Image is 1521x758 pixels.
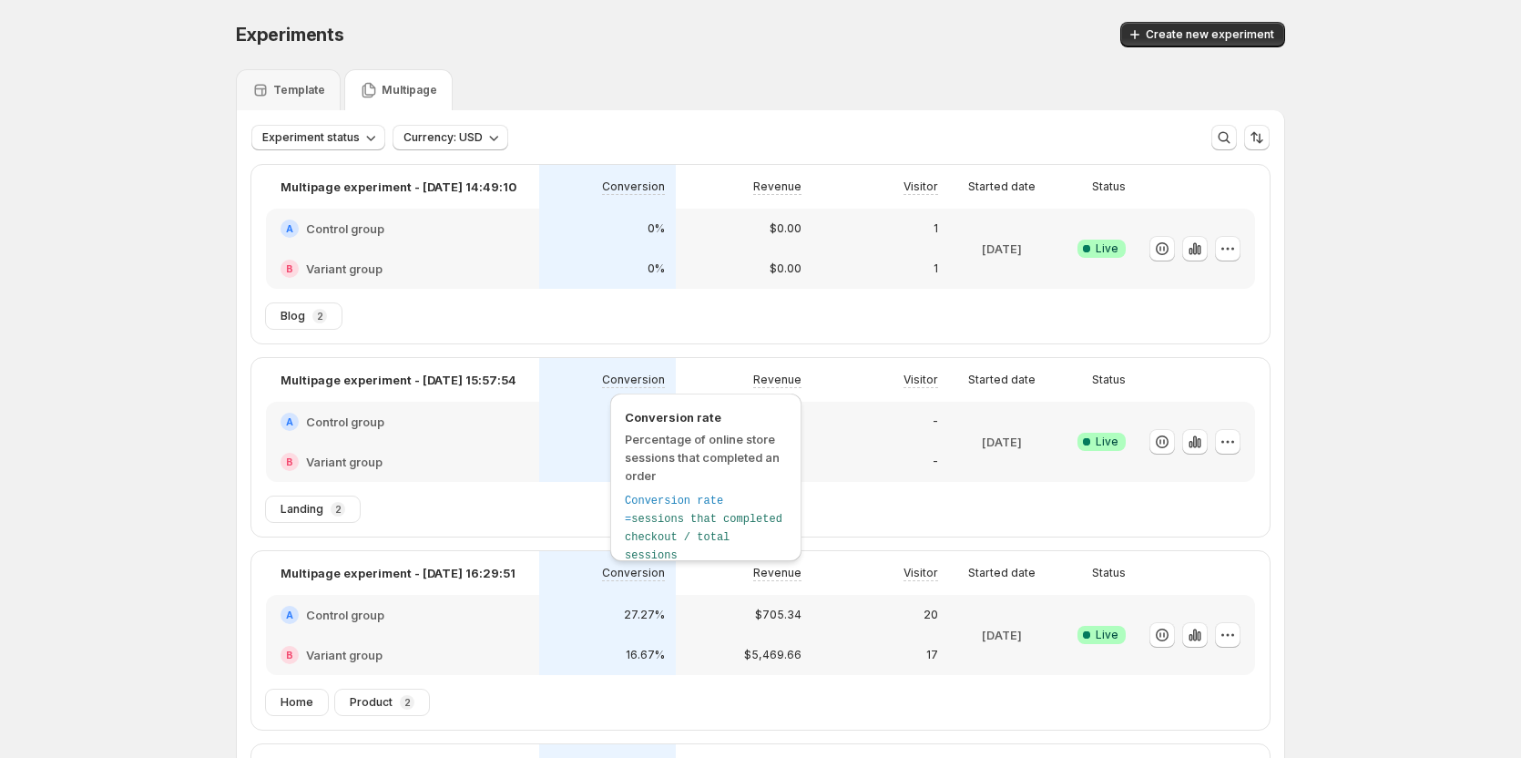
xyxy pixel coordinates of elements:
p: 1 [934,221,938,236]
p: Visitor [903,179,938,194]
span: Product [350,695,393,710]
p: [DATE] [982,433,1022,451]
span: Live [1096,628,1118,642]
p: Conversion [602,179,665,194]
p: Status [1092,373,1126,387]
p: 0% [648,261,665,276]
p: 20 [924,608,938,622]
p: [DATE] [982,626,1022,644]
p: Template [273,83,325,97]
p: - [933,455,938,469]
h2: A [286,609,293,620]
p: $0.00 [770,221,801,236]
p: 27.27% [624,608,665,622]
h2: Variant group [306,646,383,664]
p: $705.34 [755,608,801,622]
p: Started date [968,179,1036,194]
span: Live [1096,435,1118,449]
span: Create new experiment [1146,27,1274,42]
p: 1 [934,261,938,276]
p: Revenue [753,566,801,580]
h2: A [286,223,293,234]
span: Home [281,695,313,710]
p: Conversion [602,566,665,580]
p: Started date [968,566,1036,580]
button: Create new experiment [1120,22,1285,47]
p: Revenue [753,179,801,194]
p: Started date [968,373,1036,387]
span: Landing [281,502,323,517]
button: Sort the results [1244,125,1270,150]
p: 2 [317,311,323,322]
p: $0.00 [770,261,801,276]
span: Experiments [236,24,344,46]
p: Visitor [903,373,938,387]
h2: B [286,456,293,467]
span: Experiment status [262,130,360,145]
span: Blog [281,309,305,323]
p: Multipage experiment - [DATE] 15:57:54 [281,371,516,389]
p: Status [1092,566,1126,580]
h2: Variant group [306,260,383,278]
h2: Control group [306,413,384,431]
p: Status [1092,179,1126,194]
h2: B [286,650,293,661]
p: $5,469.66 [744,648,801,662]
p: 0% [648,221,665,236]
p: 16.67% [626,648,665,662]
p: - [933,415,938,429]
h2: Variant group [306,453,383,471]
button: Experiment status [251,125,385,150]
p: 2 [404,697,411,708]
p: 17 [926,648,938,662]
p: Revenue [753,373,801,387]
h2: Control group [306,606,384,624]
span: Currency: USD [403,130,483,145]
span: Percentage of online store sessions that completed an order [625,432,780,483]
h2: A [286,416,293,427]
p: Multipage experiment - [DATE] 16:29:51 [281,564,516,582]
h2: B [286,263,293,274]
p: [DATE] [982,240,1022,258]
span: Live [1096,241,1118,256]
span: sessions that completed checkout / total sessions [625,513,782,562]
p: Conversion [602,373,665,387]
p: Multipage experiment - [DATE] 14:49:10 [281,178,516,196]
p: Multipage [382,83,437,97]
p: 2 [335,504,342,515]
p: Visitor [903,566,938,580]
span: Conversion rate [625,408,787,426]
span: Conversion rate = [625,495,723,526]
button: Currency: USD [393,125,508,150]
h2: Control group [306,220,384,238]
